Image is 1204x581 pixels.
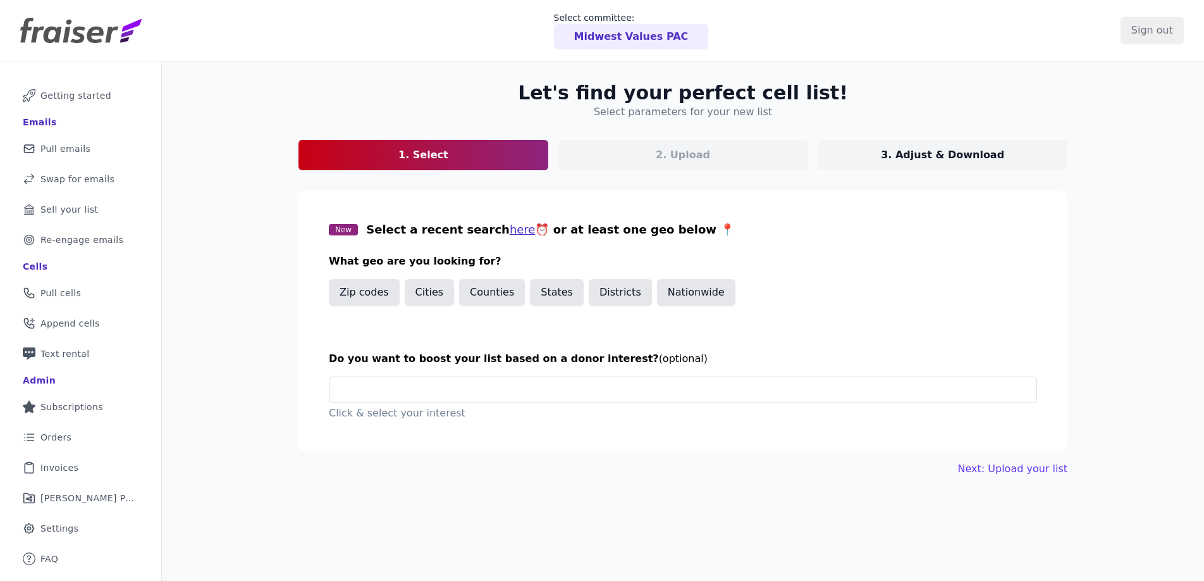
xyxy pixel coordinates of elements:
[40,234,123,246] span: Re-engage emails
[298,140,548,170] a: 1. Select
[40,553,58,565] span: FAQ
[329,353,659,365] span: Do you want to boost your list based on a donor interest?
[40,317,100,330] span: Append cells
[881,147,1004,163] p: 3. Adjust & Download
[589,279,652,306] button: Districts
[659,353,708,365] span: (optional)
[594,104,772,120] h4: Select parameters for your new list
[10,196,151,223] a: Sell your list
[40,203,98,216] span: Sell your list
[10,423,151,451] a: Orders
[657,279,735,306] button: Nationwide
[329,254,1037,269] h3: What geo are you looking for?
[10,135,151,163] a: Pull emails
[40,431,71,444] span: Orders
[574,29,689,44] p: Midwest Values PAC
[518,82,848,104] h2: Let's find your perfect cell list!
[40,522,78,535] span: Settings
[405,279,455,306] button: Cities
[23,260,47,273] div: Cells
[40,89,111,102] span: Getting started
[40,142,90,155] span: Pull emails
[366,223,734,236] span: Select a recent search ⏰ or at least one geo below 📍
[40,347,90,360] span: Text rental
[329,224,358,235] span: New
[530,279,584,306] button: States
[10,309,151,337] a: Append cells
[656,147,710,163] p: 2. Upload
[10,454,151,482] a: Invoices
[10,393,151,421] a: Subscriptions
[23,374,56,387] div: Admin
[554,11,709,24] p: Select committee:
[10,165,151,193] a: Swap for emails
[10,340,151,368] a: Text rental
[10,226,151,254] a: Re-engage emails
[20,18,142,43] img: Fraiser Logo
[10,484,151,512] a: [PERSON_NAME] Performance
[40,287,81,299] span: Pull cells
[10,82,151,109] a: Getting started
[40,461,78,474] span: Invoices
[398,147,448,163] p: 1. Select
[10,545,151,573] a: FAQ
[329,406,1037,421] p: Click & select your interest
[459,279,525,306] button: Counties
[10,515,151,542] a: Settings
[40,401,103,413] span: Subscriptions
[329,279,400,306] button: Zip codes
[1121,17,1184,44] input: Sign out
[510,221,536,239] button: here
[818,140,1067,170] a: 3. Adjust & Download
[10,279,151,307] a: Pull cells
[40,492,136,504] span: [PERSON_NAME] Performance
[554,11,709,49] a: Select committee: Midwest Values PAC
[23,116,57,128] div: Emails
[40,173,114,185] span: Swap for emails
[958,461,1067,477] button: Next: Upload your list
